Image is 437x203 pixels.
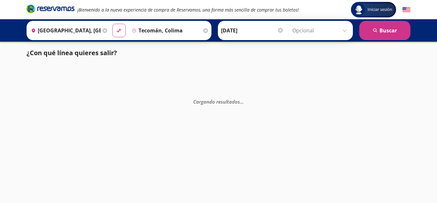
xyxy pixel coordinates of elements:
[27,48,117,58] p: ¿Con qué línea quieres salir?
[402,6,410,14] button: English
[77,7,299,13] em: ¡Bienvenido a la nueva experiencia de compra de Reservamos, una forma más sencilla de comprar tus...
[129,22,202,38] input: Buscar Destino
[242,98,244,105] span: .
[240,98,241,105] span: .
[365,6,395,13] span: Iniciar sesión
[241,98,242,105] span: .
[27,4,75,15] a: Brand Logo
[359,21,410,40] button: Buscar
[27,4,75,13] i: Brand Logo
[292,22,350,38] input: Opcional
[193,98,244,105] em: Cargando resultados
[221,22,284,38] input: Elegir Fecha
[28,22,101,38] input: Buscar Origen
